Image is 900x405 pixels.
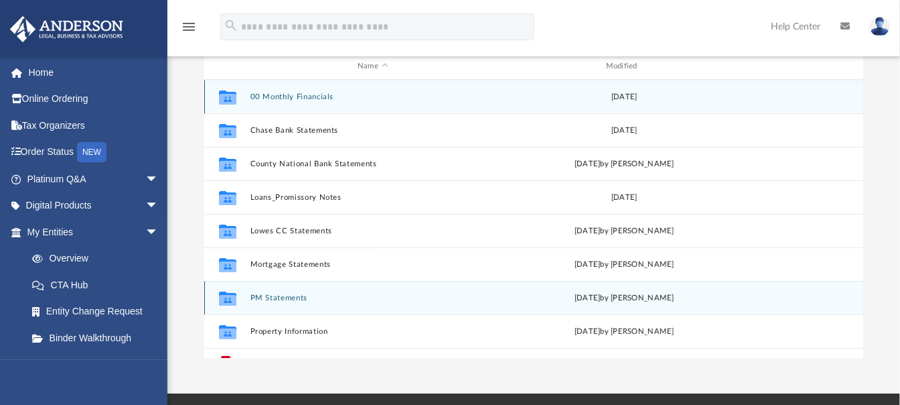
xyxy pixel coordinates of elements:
div: Modified [501,60,747,72]
a: My Blueprint [19,351,172,378]
div: [DATE] [502,91,747,103]
a: CTA Hub [19,272,179,298]
button: Loans_Promissory Notes [250,193,496,202]
div: [DATE] [502,192,747,204]
a: Platinum Q&Aarrow_drop_down [9,166,179,192]
a: Tax Organizers [9,112,179,139]
button: 00 Monthly Financials [250,93,496,101]
img: Anderson Advisors Platinum Portal [6,16,127,42]
button: Mortgage Statements [250,260,496,269]
div: [DATE] by [PERSON_NAME] [502,259,747,271]
a: Overview [19,245,179,272]
a: Home [9,59,179,86]
a: Digital Productsarrow_drop_down [9,192,179,219]
div: [DATE] by [PERSON_NAME] [502,292,747,304]
a: Order StatusNEW [9,139,179,166]
img: User Pic [870,17,890,36]
i: menu [181,19,197,35]
i: search [224,18,238,33]
span: arrow_drop_down [145,192,172,220]
a: menu [181,25,197,35]
div: [DATE] by [PERSON_NAME] [502,326,747,338]
div: [DATE] [502,125,747,137]
a: Online Ordering [9,86,179,113]
div: [DATE] by [PERSON_NAME] [502,158,747,170]
button: Lowes CC Statements [250,227,496,235]
div: NEW [77,142,106,162]
a: Binder Walkthrough [19,325,179,351]
div: [DATE] by [PERSON_NAME] [502,225,747,237]
button: Chase Bank Statements [250,126,496,135]
div: id [753,60,846,72]
div: grid [204,80,864,358]
div: id [210,60,243,72]
span: arrow_drop_down [145,219,172,246]
button: Property Information [250,327,496,336]
button: PM Statements [250,294,496,302]
button: County National Bank Statements [250,160,496,168]
span: arrow_drop_down [145,166,172,193]
a: Entity Change Request [19,298,179,325]
div: Name [249,60,495,72]
a: My Entitiesarrow_drop_down [9,219,179,245]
